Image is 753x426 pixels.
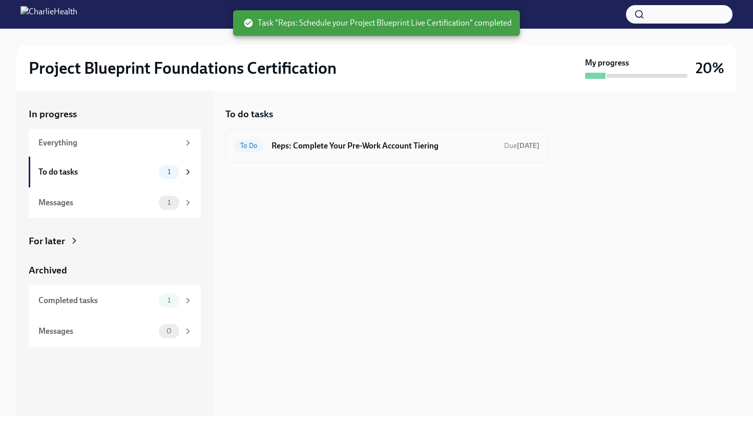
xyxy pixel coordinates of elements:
a: For later [29,235,201,248]
h6: Reps: Complete Your Pre-Work Account Tiering [271,140,496,152]
h3: 20% [696,59,724,77]
div: To do tasks [38,166,155,178]
span: Due [504,141,539,150]
div: For later [29,235,65,248]
img: CharlieHealth [20,6,77,23]
span: September 8th, 2025 11:00 [504,141,539,151]
a: Archived [29,264,201,277]
a: Messages0 [29,316,201,347]
span: 0 [160,327,178,335]
a: To DoReps: Complete Your Pre-Work Account TieringDue[DATE] [234,138,539,154]
h2: Project Blueprint Foundations Certification [29,58,337,78]
span: 1 [161,199,177,206]
div: Everything [38,137,179,148]
span: To Do [234,142,263,150]
strong: [DATE] [517,141,539,150]
a: Everything [29,129,201,157]
a: Messages1 [29,187,201,218]
div: Messages [38,326,155,337]
span: 1 [161,296,177,304]
a: To do tasks1 [29,157,201,187]
h5: To do tasks [225,108,273,121]
span: 1 [161,168,177,176]
a: Completed tasks1 [29,285,201,316]
span: Task "Reps: Schedule your Project Blueprint Live Certification" completed [243,17,512,29]
a: In progress [29,108,201,121]
strong: My progress [585,57,629,69]
div: Messages [38,197,155,208]
div: Completed tasks [38,295,155,306]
